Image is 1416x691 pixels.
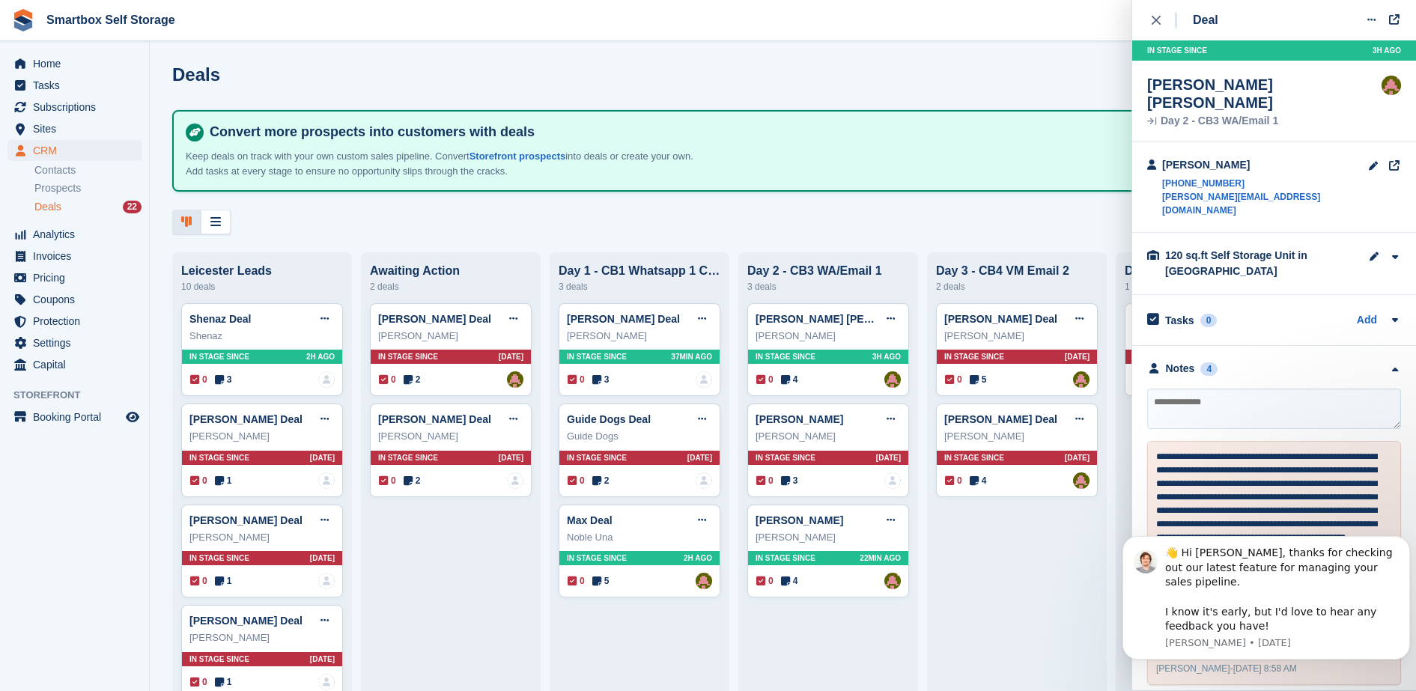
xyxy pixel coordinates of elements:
span: [DATE] [1065,452,1090,463]
div: 0 [1200,314,1218,327]
div: 2 deals [936,278,1098,296]
span: In stage since [567,452,627,463]
span: In stage since [567,553,627,564]
div: Shenaz [189,329,335,344]
img: deal-assignee-blank [884,472,901,489]
div: [PERSON_NAME] [189,429,335,444]
h2: Tasks [1165,314,1194,327]
span: Coupons [33,289,123,310]
a: Max Deal [567,514,613,526]
a: [PERSON_NAME] [756,413,843,425]
a: [PHONE_NUMBER] [1162,177,1368,190]
span: 4 [781,373,798,386]
span: In stage since [378,452,438,463]
div: [PERSON_NAME] [PERSON_NAME] [1147,76,1382,112]
span: In stage since [189,553,249,564]
div: [PERSON_NAME] [1162,157,1368,173]
div: Deal [1193,11,1218,29]
div: [PERSON_NAME] [756,530,901,545]
span: 2H AGO [306,351,335,362]
a: [PERSON_NAME][EMAIL_ADDRESS][DOMAIN_NAME] [1162,190,1368,217]
span: 3 [592,373,610,386]
a: menu [7,267,142,288]
a: [PERSON_NAME] Deal [378,313,491,325]
span: 0 [190,574,207,588]
img: Alex Selenitsas [1073,371,1090,388]
span: Capital [33,354,123,375]
span: In stage since [944,351,1004,362]
a: menu [7,332,142,353]
span: Booking Portal [33,407,123,427]
a: menu [7,53,142,74]
div: 3 deals [747,278,909,296]
a: [PERSON_NAME] Deal [189,615,303,627]
span: 0 [379,373,396,386]
span: Subscriptions [33,97,123,118]
a: menu [7,289,142,310]
span: 2H AGO [684,553,712,564]
a: [PERSON_NAME] Deal [378,413,491,425]
span: 0 [568,474,585,487]
img: deal-assignee-blank [696,472,712,489]
div: [PERSON_NAME] [378,329,523,344]
div: [PERSON_NAME] [944,329,1090,344]
div: Noble Una [567,530,712,545]
span: [DATE] [310,452,335,463]
span: 3H AGO [872,351,901,362]
span: [DATE] [310,553,335,564]
span: In stage since [756,452,815,463]
img: Alex Selenitsas [507,371,523,388]
span: Deals [34,200,61,214]
span: In stage since [944,452,1004,463]
img: deal-assignee-blank [507,472,523,489]
img: deal-assignee-blank [696,371,712,388]
span: Storefront [13,388,149,403]
span: 3 [215,373,232,386]
a: menu [7,75,142,96]
iframe: Intercom notifications message [1116,529,1416,684]
a: Guide Dogs Deal [567,413,651,425]
span: Prospects [34,181,81,195]
div: [PERSON_NAME] [378,429,523,444]
a: Add [1357,312,1377,329]
div: 22 [123,201,142,213]
a: Deals 22 [34,199,142,215]
img: Alex Selenitsas [1382,76,1401,95]
span: Analytics [33,224,123,245]
div: [PERSON_NAME] [756,429,901,444]
a: Shenaz Deal [189,313,251,325]
a: Prospects [34,180,142,196]
div: 3 deals [559,278,720,296]
div: [PERSON_NAME] [944,429,1090,444]
a: Storefront prospects [470,150,566,162]
span: [DATE] [687,452,712,463]
span: 1 [215,474,232,487]
a: menu [7,246,142,267]
h4: Convert more prospects into customers with deals [204,124,1380,141]
span: 1 [215,675,232,689]
a: menu [7,354,142,375]
span: 2 [404,373,421,386]
div: 10 deals [181,278,343,296]
div: Guide Dogs [567,429,712,444]
a: Contacts [34,163,142,177]
span: Pricing [33,267,123,288]
span: Home [33,53,123,74]
a: [PERSON_NAME] [756,514,843,526]
img: deal-assignee-blank [318,674,335,690]
div: Day 3 - CB4 VM Email 2 [936,264,1098,278]
div: Day 6 - CB5 Whatsapp 2 Offer [1125,264,1286,278]
span: In stage since [189,654,249,665]
span: In stage since [567,351,627,362]
p: Keep deals on track with your own custom sales pipeline. Convert into deals or create your own. A... [186,149,710,178]
div: [PERSON_NAME] [189,630,335,645]
span: In stage since [756,553,815,564]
